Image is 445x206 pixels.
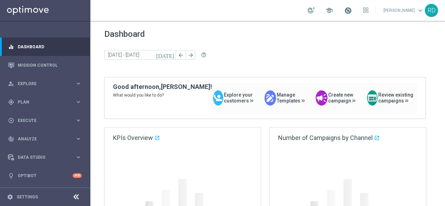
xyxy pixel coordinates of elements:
[7,194,13,200] i: settings
[18,82,75,86] span: Explore
[8,118,82,123] button: play_circle_outline Execute keyboard_arrow_right
[8,99,75,105] div: Plan
[18,56,82,74] a: Mission Control
[8,56,82,74] div: Mission Control
[75,117,82,124] i: keyboard_arrow_right
[18,166,73,185] a: Optibot
[18,118,75,123] span: Execute
[425,4,438,17] div: RD
[75,154,82,160] i: keyboard_arrow_right
[8,173,14,179] i: lightbulb
[8,166,82,185] div: Optibot
[8,63,82,68] button: Mission Control
[18,38,82,56] a: Dashboard
[18,155,75,159] span: Data Studio
[8,81,82,86] button: person_search Explore keyboard_arrow_right
[8,81,14,87] i: person_search
[18,137,75,141] span: Analyze
[73,173,82,178] div: +10
[8,81,75,87] div: Explore
[8,136,82,142] button: track_changes Analyze keyboard_arrow_right
[8,99,14,105] i: gps_fixed
[325,7,333,14] span: school
[416,7,424,14] span: keyboard_arrow_down
[8,155,82,160] button: Data Studio keyboard_arrow_right
[75,80,82,87] i: keyboard_arrow_right
[8,44,14,50] i: equalizer
[8,117,75,124] div: Execute
[8,136,75,142] div: Analyze
[8,38,82,56] div: Dashboard
[75,99,82,105] i: keyboard_arrow_right
[8,173,82,179] button: lightbulb Optibot +10
[75,135,82,142] i: keyboard_arrow_right
[17,195,38,199] a: Settings
[8,44,82,50] button: equalizer Dashboard
[383,5,425,16] a: [PERSON_NAME]keyboard_arrow_down
[8,136,14,142] i: track_changes
[8,117,14,124] i: play_circle_outline
[8,154,75,160] div: Data Studio
[8,99,82,105] button: gps_fixed Plan keyboard_arrow_right
[18,100,75,104] span: Plan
